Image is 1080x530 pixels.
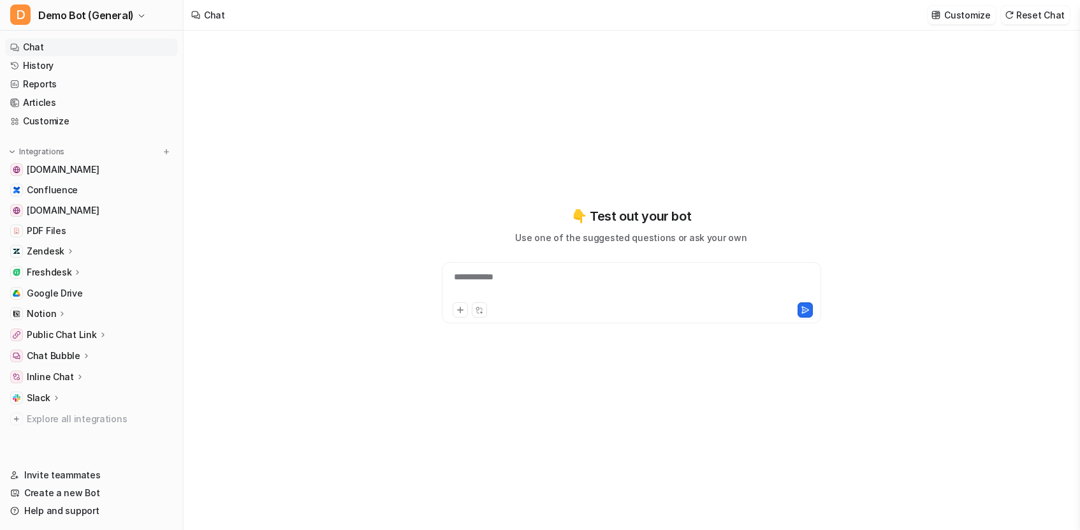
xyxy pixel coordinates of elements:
[27,371,74,383] p: Inline Chat
[13,207,20,214] img: www.atlassian.com
[13,227,20,235] img: PDF Files
[27,266,71,279] p: Freshdesk
[13,331,20,339] img: Public Chat Link
[1001,6,1070,24] button: Reset Chat
[13,269,20,276] img: Freshdesk
[10,413,23,425] img: explore all integrations
[5,222,178,240] a: PDF FilesPDF Files
[5,38,178,56] a: Chat
[38,6,134,24] span: Demo Bot (General)
[5,284,178,302] a: Google DriveGoogle Drive
[204,8,225,22] div: Chat
[27,204,99,217] span: [DOMAIN_NAME]
[27,307,56,320] p: Notion
[5,75,178,93] a: Reports
[5,502,178,520] a: Help and support
[5,181,178,199] a: ConfluenceConfluence
[928,6,995,24] button: Customize
[19,147,64,157] p: Integrations
[5,145,68,158] button: Integrations
[27,409,173,429] span: Explore all integrations
[27,287,83,300] span: Google Drive
[13,310,20,318] img: Notion
[162,147,171,156] img: menu_add.svg
[27,245,64,258] p: Zendesk
[10,4,31,25] span: D
[8,147,17,156] img: expand menu
[571,207,691,226] p: 👇 Test out your bot
[27,163,99,176] span: [DOMAIN_NAME]
[5,161,178,179] a: www.airbnb.com[DOMAIN_NAME]
[5,410,178,428] a: Explore all integrations
[931,10,940,20] img: customize
[5,484,178,502] a: Create a new Bot
[5,94,178,112] a: Articles
[13,186,20,194] img: Confluence
[13,373,20,381] img: Inline Chat
[27,184,78,196] span: Confluence
[27,350,80,362] p: Chat Bubble
[13,352,20,360] img: Chat Bubble
[13,290,20,297] img: Google Drive
[27,392,50,404] p: Slack
[5,466,178,484] a: Invite teammates
[944,8,990,22] p: Customize
[13,166,20,173] img: www.airbnb.com
[27,328,97,341] p: Public Chat Link
[515,231,747,244] p: Use one of the suggested questions or ask your own
[5,57,178,75] a: History
[5,112,178,130] a: Customize
[5,202,178,219] a: www.atlassian.com[DOMAIN_NAME]
[1005,10,1014,20] img: reset
[27,225,66,237] span: PDF Files
[13,394,20,402] img: Slack
[13,247,20,255] img: Zendesk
